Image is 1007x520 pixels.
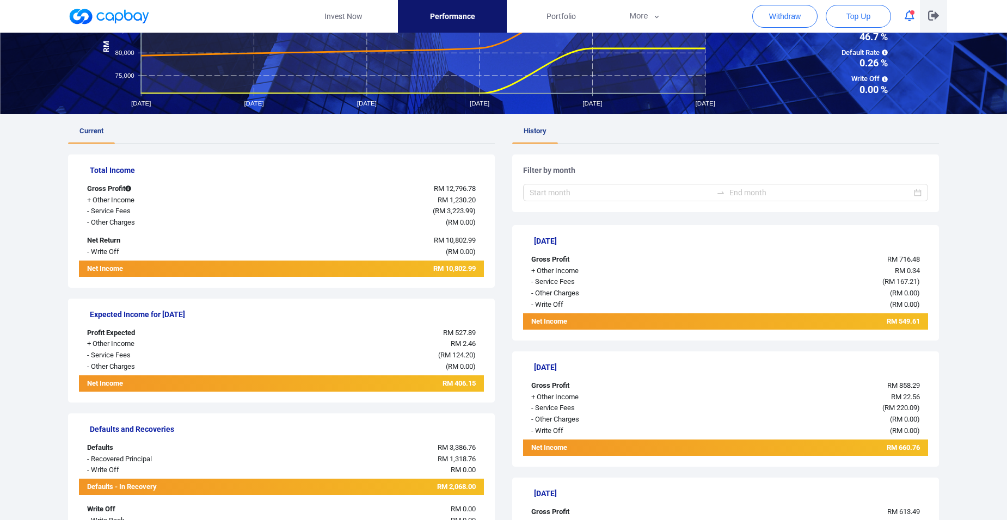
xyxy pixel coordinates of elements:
span: RM 0.00 [892,426,917,435]
div: + Other Income [79,338,248,350]
tspan: 85,000 [115,27,134,34]
span: RM 527.89 [443,329,476,337]
span: RM 3,386.76 [438,443,476,451]
span: RM 167.21 [885,277,917,286]
div: ( ) [248,217,484,228]
tspan: [DATE] [470,100,489,107]
span: RM 0.00 [451,505,476,513]
div: ( ) [248,246,484,258]
tspan: 80,000 [115,49,134,56]
span: 0.00 % [816,85,888,95]
input: Start month [530,187,712,199]
button: Top Up [826,5,891,28]
span: History [524,127,547,135]
div: + Other Income [79,195,248,206]
div: ( ) [692,276,928,288]
div: - Other Charges [523,414,692,425]
span: RM 12,796.78 [434,184,476,193]
tspan: [DATE] [696,100,715,107]
span: RM 2.46 [451,339,476,348]
span: RM 0.00 [448,218,473,226]
div: Gross Profit [79,183,248,195]
span: RM 858.29 [887,381,920,389]
h5: Filter by month [523,165,928,175]
div: Net Income [79,263,248,277]
span: 46.7 % [816,32,888,42]
div: - Other Charges [79,217,248,228]
div: - Service Fees [79,206,248,217]
div: Gross Profit [523,380,692,392]
div: - Service Fees [523,276,692,288]
div: - Recovered Principal [79,454,248,465]
span: RM 3,223.99 [435,207,473,215]
span: RM 0.00 [451,466,476,474]
div: ( ) [248,361,484,373]
div: ( ) [248,350,484,361]
div: Write Off [79,504,248,515]
div: ( ) [692,425,928,437]
div: ( ) [692,288,928,299]
div: Net Income [523,442,692,456]
tspan: [DATE] [131,100,151,107]
div: - Service Fees [79,350,248,361]
div: - Write Off [79,465,248,476]
tspan: [DATE] [244,100,263,107]
span: Performance [430,10,475,22]
div: - Write Off [79,246,248,258]
span: RM 660.76 [887,443,920,451]
span: RM 2,068.00 [437,482,476,491]
span: RM 22.56 [891,393,920,401]
span: RM 1,230.20 [438,196,476,204]
div: Defaults - In Recovery [79,479,248,495]
span: RM 0.00 [892,300,917,308]
h5: Total Income [90,165,484,175]
h5: Expected Income for [DATE] [90,309,484,319]
h5: [DATE] [534,236,928,246]
div: Net Income [523,316,692,330]
div: Profit Expected [79,327,248,339]
div: Gross Profit [523,254,692,265]
span: RM 1,318.76 [438,455,476,463]
span: RM 0.34 [895,267,920,275]
span: RM 716.48 [887,255,920,263]
div: Gross Profit [523,506,692,518]
span: RM 549.61 [887,317,920,325]
span: swap-right [716,188,725,197]
div: Net Income [79,378,248,392]
span: RM 406.15 [443,379,476,387]
span: Top Up [846,11,870,22]
span: RM 0.00 [448,362,473,370]
input: End month [729,187,912,199]
span: Default Rate [816,47,888,59]
div: ( ) [692,414,928,425]
span: RM 0.00 [448,247,473,256]
span: RM 0.00 [892,415,917,423]
div: - Other Charges [523,288,692,299]
div: - Write Off [523,299,692,311]
div: - Write Off [523,425,692,437]
div: Net Return [79,235,248,246]
tspan: [DATE] [357,100,377,107]
div: + Other Income [523,392,692,403]
span: to [716,188,725,197]
span: RM 124.20 [440,351,473,359]
span: Portfolio [547,10,576,22]
h5: [DATE] [534,488,928,498]
span: Write Off [816,73,888,85]
div: Defaults [79,442,248,454]
div: ( ) [692,403,928,414]
span: RM 220.09 [885,404,917,412]
span: 0.26 % [816,58,888,68]
div: + Other Income [523,265,692,277]
div: - Other Charges [79,361,248,373]
tspan: RM [102,41,110,52]
tspan: 75,000 [115,72,134,78]
div: - Service Fees [523,403,692,414]
span: RM 10,802.99 [434,236,476,244]
button: Withdraw [752,5,818,28]
span: RM 613.49 [887,507,920,516]
span: RM 10,802.99 [433,264,476,273]
h5: [DATE] [534,362,928,372]
span: Current [79,127,103,135]
h5: Defaults and Recoveries [90,424,484,434]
